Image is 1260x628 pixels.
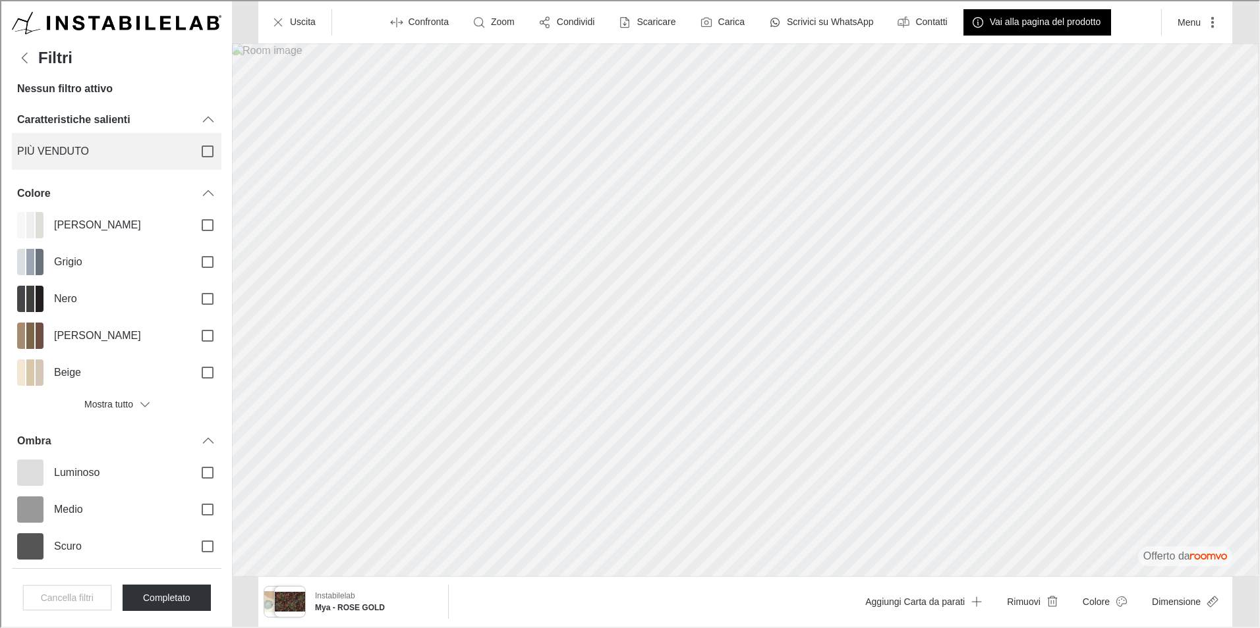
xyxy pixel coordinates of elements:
[914,14,946,28] p: Contatti
[529,8,604,34] button: Condividi
[16,143,182,157] span: PIÙ VENDUTO
[463,8,524,34] button: Zoom room image
[11,43,220,625] div: Filters menu
[635,14,674,28] p: Scaricare
[53,501,182,515] span: Medio
[1189,552,1226,558] img: roomvo_wordmark.svg
[53,290,182,305] span: Nero
[1140,587,1226,614] button: Change product size
[995,587,1066,614] button: Remove product
[1166,8,1226,34] button: More actions
[962,8,1110,34] button: Vai alla pagina del prodotto
[11,11,220,33] a: Vai al sito web di Instabilelab .
[310,585,442,616] button: Show details for Mya
[53,538,182,552] span: Scuro
[759,8,882,34] button: Scrivici su WhatsApp
[381,8,458,34] button: Enter compare mode
[988,14,1100,28] p: Vai alla pagina del prodotto
[263,585,293,615] img: Ego
[53,464,182,479] span: Luminoso
[717,14,743,28] label: Carica
[1071,587,1135,614] button: Open color dialog
[691,8,754,34] button: Carica una foto della tua stanza
[314,589,354,600] p: Instabilelab
[53,253,182,268] span: Grigio
[888,8,956,34] button: Contatti
[786,14,872,28] p: Scrivici su WhatsApp
[11,427,220,453] div: Ombra
[16,80,111,95] h6: Nessun filtro attivo
[262,585,304,616] button: See products applied in the visualizer
[609,8,685,34] button: Scaricare
[273,585,304,615] img: Mya
[37,47,71,66] h4: Filtri
[11,179,220,205] div: Colore
[11,390,220,416] button: Mostra tutto
[262,8,325,34] button: Uscita
[16,185,199,199] div: Colore
[407,14,447,28] p: Confronta
[314,600,438,612] h6: Mya - ROSE GOLD
[556,14,594,28] p: Condividi
[53,364,182,379] span: Beige
[121,583,210,610] button: Close the filters menu
[53,327,182,342] span: [PERSON_NAME]
[490,14,513,28] p: Zoom
[11,105,220,132] div: Caratteristiche salienti
[53,217,182,231] span: [PERSON_NAME]
[16,432,199,447] div: Ombra
[11,11,220,33] img: Logo representing Instabilelab.
[1142,548,1226,562] div: Il visualizzatore è fornito da Roomvo.
[289,14,314,28] p: Uscita
[16,111,199,126] div: Caratteristiche salienti
[1142,548,1226,562] p: Offerto da
[853,587,990,614] button: Aggiungi Carta da parati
